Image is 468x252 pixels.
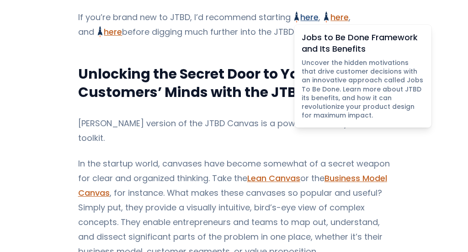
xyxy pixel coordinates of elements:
p: [PERSON_NAME] version of the JTBD Canvas is a powerful tool in your JTBD toolkit. [78,116,390,145]
a: here [98,26,122,38]
a: hereJobs to Be Done Framework and Its BenefitsUncover the hidden motivations that drive customer ... [294,11,319,23]
span: Uncover the hidden motivations that drive customer decisions with an innovative approach called J... [302,59,424,120]
a: here [324,11,349,23]
h2: Unlocking the Secret Door to Your Customers’ Minds with the JTBD Canvas [78,65,390,102]
p: If you’re brand new to JTBD, I’d recommend starting , , and before digging much further into the ... [78,10,390,39]
a: Lean Canvas [247,172,300,184]
span: Jobs to Be Done Framework and Its Benefits [302,32,424,55]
